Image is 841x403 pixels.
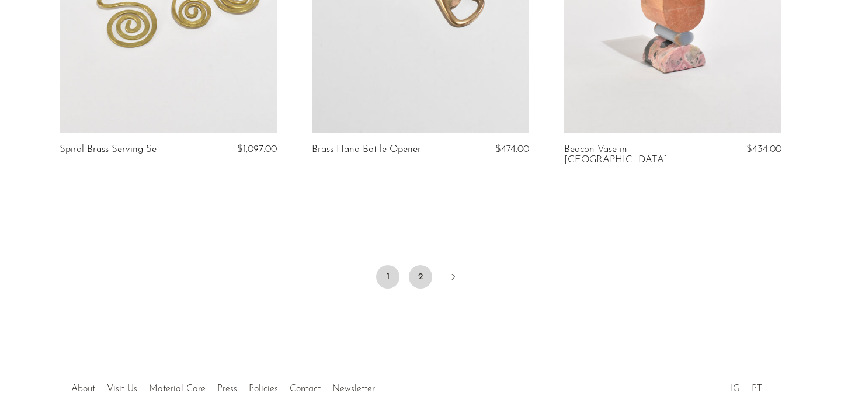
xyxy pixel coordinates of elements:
ul: Social Medias [725,375,768,397]
a: Contact [290,384,321,394]
a: Beacon Vase in [GEOGRAPHIC_DATA] [564,144,709,166]
ul: Quick links [65,375,381,397]
a: Brass Hand Bottle Opener [312,144,421,155]
a: 2 [409,265,432,289]
span: 1 [376,265,399,289]
span: $434.00 [746,144,781,154]
span: $1,097.00 [237,144,277,154]
a: Press [217,384,237,394]
a: About [71,384,95,394]
a: PT [752,384,762,394]
span: $474.00 [495,144,529,154]
a: Spiral Brass Serving Set [60,144,159,155]
a: Policies [249,384,278,394]
a: Visit Us [107,384,137,394]
a: Material Care [149,384,206,394]
a: IG [731,384,740,394]
a: Next [442,265,465,291]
